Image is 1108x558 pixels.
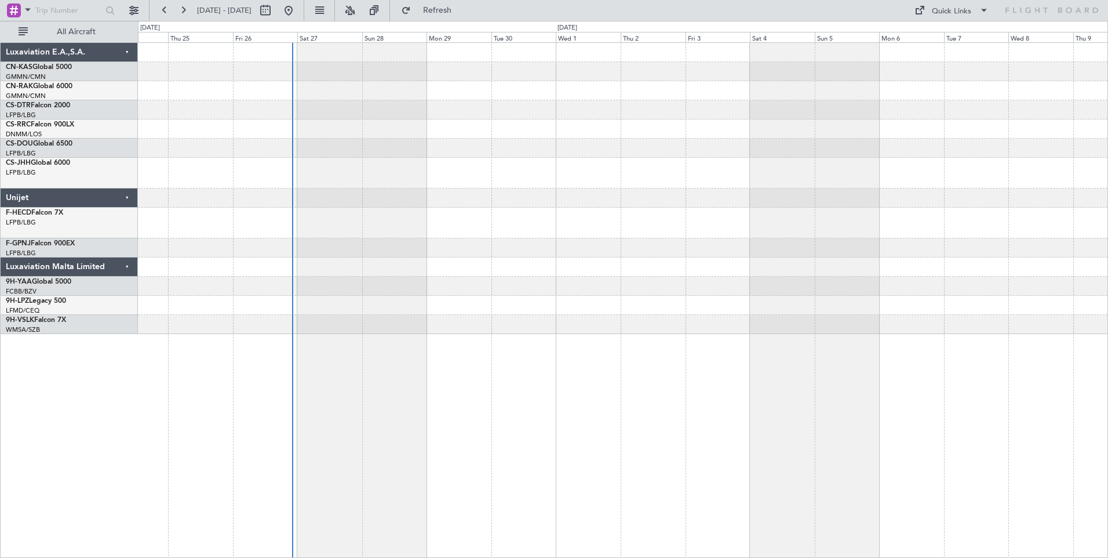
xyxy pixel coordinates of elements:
[621,32,686,42] div: Thu 2
[6,140,33,147] span: CS-DOU
[6,317,66,324] a: 9H-VSLKFalcon 7X
[197,5,252,16] span: [DATE] - [DATE]
[557,23,577,33] div: [DATE]
[1008,32,1073,42] div: Wed 8
[13,23,126,41] button: All Aircraft
[815,32,880,42] div: Sun 5
[879,32,944,42] div: Mon 6
[491,32,556,42] div: Tue 30
[944,32,1009,42] div: Tue 7
[6,160,70,166] a: CS-JHHGlobal 6000
[6,240,75,247] a: F-GPNJFalcon 900EX
[6,278,32,285] span: 9H-YAA
[686,32,750,42] div: Fri 3
[168,32,233,42] div: Thu 25
[30,28,122,36] span: All Aircraft
[6,240,31,247] span: F-GPNJ
[362,32,427,42] div: Sun 28
[6,102,31,109] span: CS-DTR
[909,1,994,20] button: Quick Links
[6,209,63,216] a: F-HECDFalcon 7X
[6,140,72,147] a: CS-DOUGlobal 6500
[396,1,465,20] button: Refresh
[6,209,31,216] span: F-HECD
[6,73,46,81] a: GMMN/CMN
[6,149,36,158] a: LFPB/LBG
[6,130,42,139] a: DNMM/LOS
[6,64,32,71] span: CN-KAS
[6,92,46,100] a: GMMN/CMN
[556,32,621,42] div: Wed 1
[297,32,362,42] div: Sat 27
[6,278,71,285] a: 9H-YAAGlobal 5000
[6,121,74,128] a: CS-RRCFalcon 900LX
[6,249,36,258] a: LFPB/LBG
[6,168,36,177] a: LFPB/LBG
[932,6,971,17] div: Quick Links
[413,6,462,15] span: Refresh
[6,64,72,71] a: CN-KASGlobal 5000
[6,218,36,227] a: LFPB/LBG
[6,287,37,296] a: FCBB/BZV
[233,32,298,42] div: Fri 26
[6,102,70,109] a: CS-DTRFalcon 2000
[6,298,66,305] a: 9H-LPZLegacy 500
[6,325,40,334] a: WMSA/SZB
[6,298,29,305] span: 9H-LPZ
[6,160,31,166] span: CS-JHH
[35,2,102,19] input: Trip Number
[6,83,72,90] a: CN-RAKGlobal 6000
[6,306,39,315] a: LFMD/CEQ
[427,32,491,42] div: Mon 29
[140,23,160,33] div: [DATE]
[6,317,34,324] span: 9H-VSLK
[750,32,815,42] div: Sat 4
[6,111,36,119] a: LFPB/LBG
[6,83,33,90] span: CN-RAK
[6,121,31,128] span: CS-RRC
